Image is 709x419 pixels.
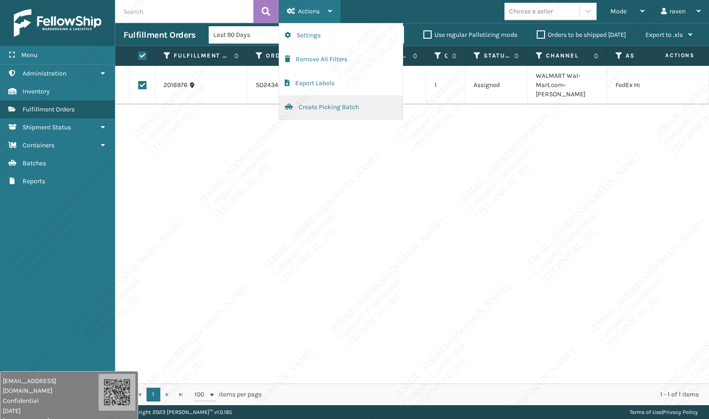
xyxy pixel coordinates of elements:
[484,52,510,60] label: Status
[23,159,46,167] span: Batches
[266,52,322,60] label: Order Number
[279,47,403,71] button: Remove All Filters
[23,141,54,149] span: Containers
[146,388,160,402] a: 1
[626,52,677,60] label: Assigned Carrier Service
[630,405,698,419] div: |
[23,87,50,95] span: Inventory
[3,406,99,416] span: [DATE]
[123,29,195,41] h3: Fulfillment Orders
[275,390,699,399] div: 1 - 1 of 1 items
[610,7,627,15] span: Mode
[174,52,229,60] label: Fulfillment Order Id
[194,390,208,399] span: 100
[3,376,99,396] span: [EMAIL_ADDRESS][DOMAIN_NAME]
[663,409,698,415] a: Privacy Policy
[645,31,683,39] span: Export to .xls
[537,31,626,39] label: Orders to be shipped [DATE]
[426,66,465,105] td: 1
[636,48,700,63] span: Actions
[527,66,607,105] td: WALMART Wal-Mart.com-[PERSON_NAME]
[164,81,188,90] a: 2016976
[14,9,101,37] img: logo
[21,51,37,59] span: Menu
[23,177,45,185] span: Reports
[279,71,403,95] button: Export Labels
[465,66,527,105] td: Assigned
[23,70,66,77] span: Administration
[445,52,447,60] label: Quantity
[23,105,75,113] span: Fulfillment Orders
[279,23,403,47] button: Settings
[546,52,589,60] label: Channel
[423,31,517,39] label: Use regular Palletizing mode
[607,66,695,105] td: FedEx Home Delivery
[298,7,320,15] span: Actions
[126,405,232,419] p: Copyright 2023 [PERSON_NAME]™ v 1.0.185
[509,6,553,16] div: Choose a seller
[213,30,285,40] div: Last 90 Days
[630,409,662,415] a: Terms of Use
[247,66,340,105] td: SO2434689
[23,123,71,131] span: Shipment Status
[279,95,403,119] button: Create Picking Batch
[194,388,262,402] span: items per page
[3,396,99,406] span: Confidential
